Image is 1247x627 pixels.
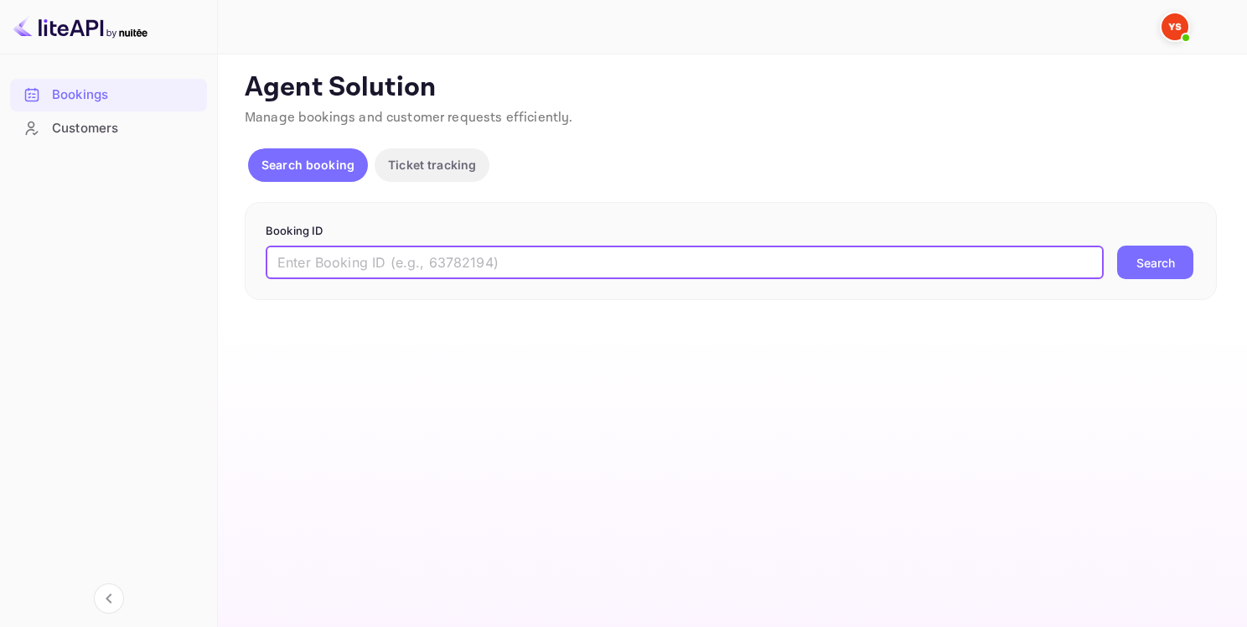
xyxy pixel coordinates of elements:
input: Enter Booking ID (e.g., 63782194) [266,246,1104,279]
button: Search [1117,246,1193,279]
a: Customers [10,112,207,143]
div: Customers [10,112,207,145]
img: Yandex Support [1162,13,1188,40]
div: Customers [52,119,199,138]
p: Booking ID [266,223,1196,240]
p: Ticket tracking [388,156,476,174]
div: Bookings [52,85,199,105]
button: Collapse navigation [94,583,124,614]
span: Manage bookings and customer requests efficiently. [245,109,573,127]
img: LiteAPI logo [13,13,147,40]
a: Bookings [10,79,207,110]
div: Bookings [10,79,207,111]
p: Search booking [261,156,354,174]
p: Agent Solution [245,71,1217,105]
